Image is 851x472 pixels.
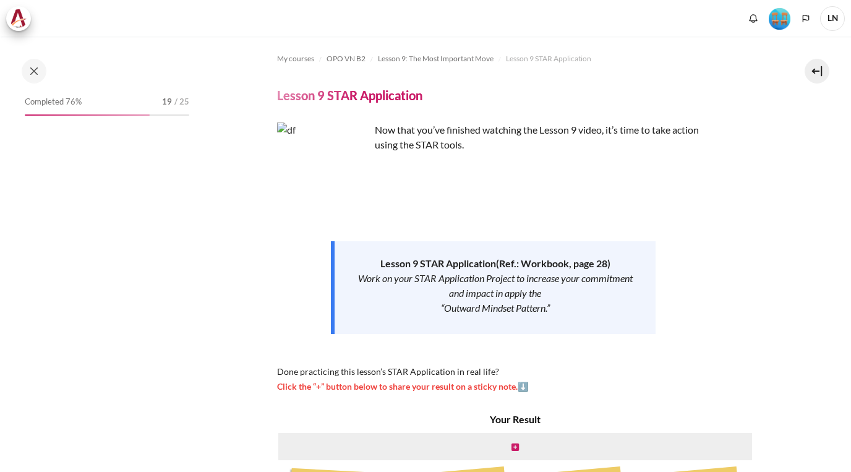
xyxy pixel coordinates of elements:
div: Level #4 [769,7,790,30]
div: Work on your STAR Application Project to increase your commitment and impact in apply the “Outwar... [357,271,633,315]
div: Show notification window with no new notifications [744,9,763,28]
a: Lesson 9 STAR Application [506,51,591,66]
span: Completed 76% [25,96,82,108]
span: LN [820,6,845,31]
strong: Lesson 9 STAR Application [380,257,496,269]
img: df [277,122,370,215]
span: / 25 [174,96,189,108]
h4: Your Result [277,412,753,427]
span: OPO VN B2 [327,53,366,64]
div: 76% [25,114,150,116]
button: Languages [797,9,815,28]
img: Architeck [10,9,27,28]
span: Lesson 9 STAR Application [506,53,591,64]
span: Click the “+” button below to share your result on a sticky note.⬇️ [277,381,528,392]
a: Level #4 [764,7,795,30]
span: Done practicing this lesson’s STAR Application in real life? [277,366,499,377]
strong: (Ref.: Workbook, page 28) [496,257,610,269]
span: My courses [277,53,314,64]
span: 19 [162,96,172,108]
h4: Lesson 9 STAR Application [277,87,422,103]
span: Lesson 9: The Most Important Move [378,53,494,64]
img: Level #4 [769,8,790,30]
a: Architeck Architeck [6,6,37,31]
nav: Navigation bar [277,49,763,69]
a: OPO VN B2 [327,51,366,66]
a: Lesson 9: The Most Important Move [378,51,494,66]
a: User menu [820,6,845,31]
i: Create new note in this column [511,443,519,452]
a: My courses [277,51,314,66]
span: Now that you’ve finished watching the Lesson 9 video, it’s time to take action using the STAR tools. [375,124,699,150]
